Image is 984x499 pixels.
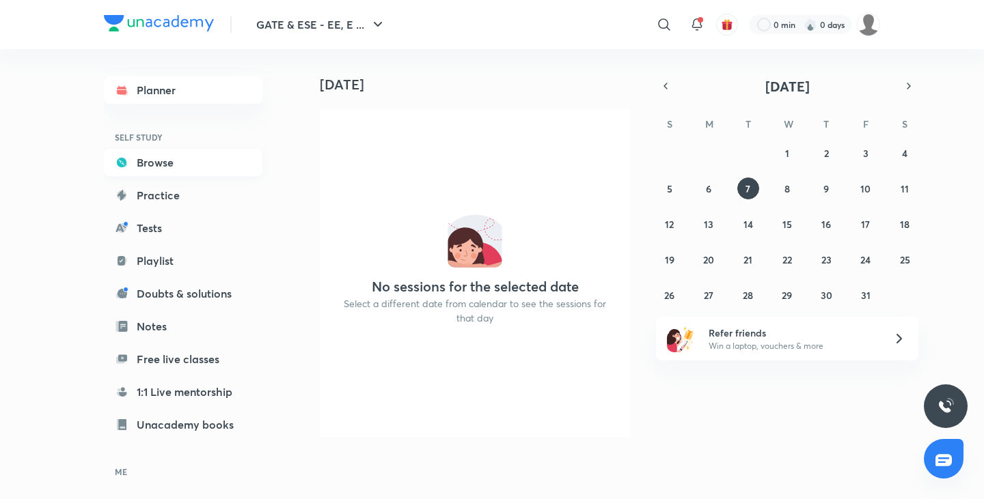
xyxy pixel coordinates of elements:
[902,147,907,160] abbr: October 4, 2025
[776,177,798,199] button: October 8, 2025
[863,117,869,130] abbr: Friday
[248,11,394,38] button: GATE & ESE - EE, E ...
[823,182,829,195] abbr: October 9, 2025
[709,340,877,352] p: Win a laptop, vouchers & more
[855,142,877,164] button: October 3, 2025
[855,177,877,199] button: October 10, 2025
[104,247,262,274] a: Playlist
[448,213,502,268] img: No events
[104,280,262,307] a: Doubts & solutions
[659,177,681,199] button: October 5, 2025
[706,182,711,195] abbr: October 6, 2025
[902,117,907,130] abbr: Saturday
[776,142,798,164] button: October 1, 2025
[665,218,674,231] abbr: October 12, 2025
[784,117,793,130] abbr: Wednesday
[737,177,759,199] button: October 7, 2025
[372,279,579,295] h4: No sessions for the selected date
[855,213,877,235] button: October 17, 2025
[659,213,681,235] button: October 12, 2025
[901,182,909,195] abbr: October 11, 2025
[784,182,790,195] abbr: October 8, 2025
[861,218,870,231] abbr: October 17, 2025
[863,147,869,160] abbr: October 3, 2025
[705,117,713,130] abbr: Monday
[737,248,759,270] button: October 21, 2025
[667,117,672,130] abbr: Sunday
[104,345,262,373] a: Free live classes
[320,76,641,93] h4: [DATE]
[861,289,871,302] abbr: October 31, 2025
[824,147,829,160] abbr: October 2, 2025
[703,253,714,266] abbr: October 20, 2025
[860,253,871,266] abbr: October 24, 2025
[894,177,916,199] button: October 11, 2025
[104,76,262,104] a: Planner
[667,325,694,352] img: referral
[737,284,759,306] button: October 28, 2025
[815,284,837,306] button: October 30, 2025
[698,248,720,270] button: October 20, 2025
[104,15,214,31] img: Company Logo
[900,218,910,231] abbr: October 18, 2025
[821,289,832,302] abbr: October 30, 2025
[659,284,681,306] button: October 26, 2025
[782,253,792,266] abbr: October 22, 2025
[743,218,753,231] abbr: October 14, 2025
[746,182,750,195] abbr: October 7, 2025
[900,253,910,266] abbr: October 25, 2025
[698,177,720,199] button: October 6, 2025
[675,76,899,96] button: [DATE]
[716,14,738,35] button: avatar
[894,248,916,270] button: October 25, 2025
[704,289,713,302] abbr: October 27, 2025
[815,213,837,235] button: October 16, 2025
[823,117,829,130] abbr: Thursday
[743,289,753,302] abbr: October 28, 2025
[104,313,262,340] a: Notes
[821,253,832,266] abbr: October 23, 2025
[721,18,733,31] img: avatar
[785,147,789,160] abbr: October 1, 2025
[704,218,713,231] abbr: October 13, 2025
[667,182,672,195] abbr: October 5, 2025
[815,142,837,164] button: October 2, 2025
[104,126,262,149] h6: SELF STUDY
[659,248,681,270] button: October 19, 2025
[776,284,798,306] button: October 29, 2025
[336,296,614,325] p: Select a different date from calendar to see the sessions for that day
[765,77,810,96] span: [DATE]
[743,253,752,266] abbr: October 21, 2025
[665,253,674,266] abbr: October 19, 2025
[894,142,916,164] button: October 4, 2025
[664,289,674,302] abbr: October 26, 2025
[104,378,262,405] a: 1:1 Live mentorship
[104,214,262,242] a: Tests
[855,284,877,306] button: October 31, 2025
[737,213,759,235] button: October 14, 2025
[860,182,871,195] abbr: October 10, 2025
[815,177,837,199] button: October 9, 2025
[938,398,954,414] img: ttu
[782,289,792,302] abbr: October 29, 2025
[698,213,720,235] button: October 13, 2025
[776,248,798,270] button: October 22, 2025
[815,248,837,270] button: October 23, 2025
[821,218,831,231] abbr: October 16, 2025
[104,182,262,209] a: Practice
[857,13,880,36] img: Tarun Kumar
[776,213,798,235] button: October 15, 2025
[104,15,214,35] a: Company Logo
[104,460,262,483] h6: ME
[804,18,817,31] img: streak
[709,326,877,340] h6: Refer friends
[104,149,262,176] a: Browse
[746,117,751,130] abbr: Tuesday
[782,218,792,231] abbr: October 15, 2025
[104,411,262,438] a: Unacademy books
[894,213,916,235] button: October 18, 2025
[855,248,877,270] button: October 24, 2025
[698,284,720,306] button: October 27, 2025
